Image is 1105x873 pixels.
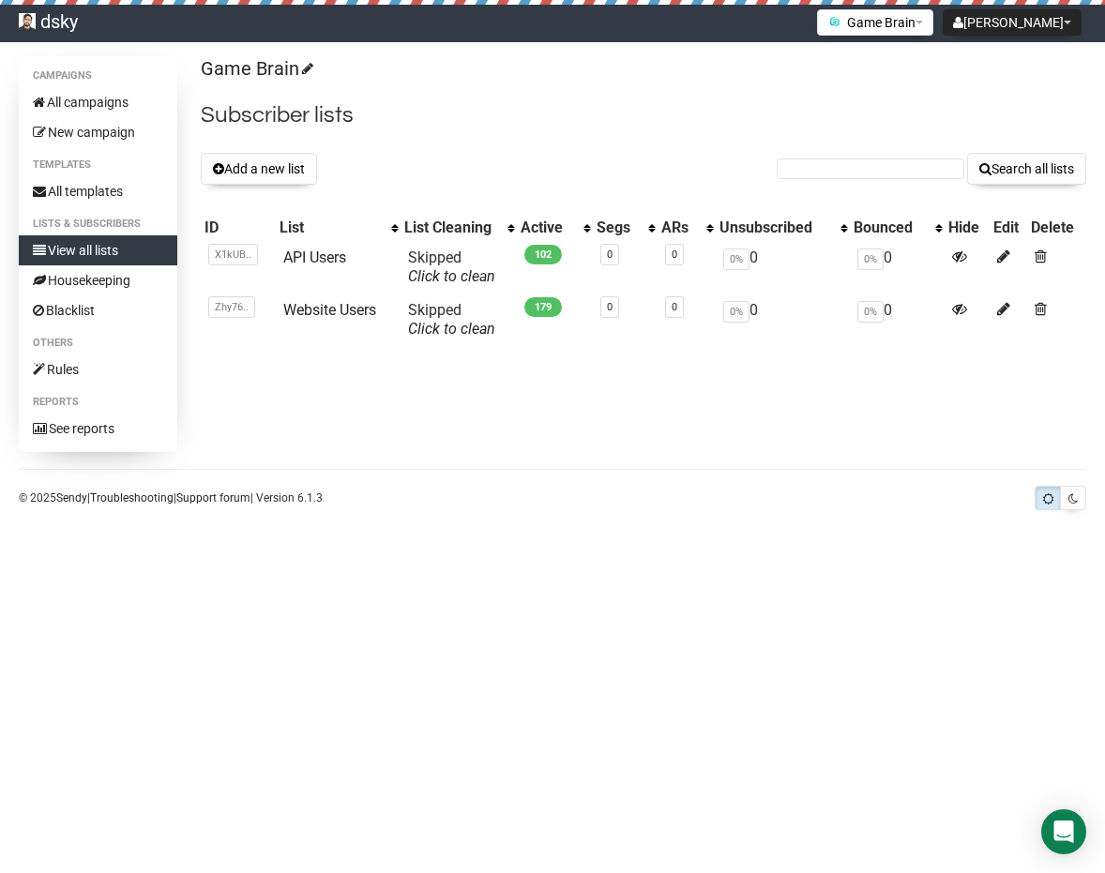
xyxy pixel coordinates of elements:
td: 0 [850,294,945,346]
p: © 2025 | | | Version 6.1.3 [19,488,323,508]
a: Website Users [283,301,376,319]
li: Campaigns [19,65,177,87]
a: All campaigns [19,87,177,117]
a: New campaign [19,117,177,147]
a: API Users [283,248,346,266]
span: 0% [857,301,884,323]
a: Click to clean [408,320,495,338]
a: 0 [607,248,613,261]
img: 7.jpg [827,14,842,29]
span: Skipped [408,301,495,338]
button: Game Brain [817,9,933,36]
a: Troubleshooting [90,491,174,504]
li: Lists & subscribers [19,213,177,235]
li: Reports [19,391,177,414]
a: See reports [19,414,177,444]
a: Click to clean [408,267,495,285]
div: Open Intercom Messenger [1041,809,1086,854]
div: ID [204,218,272,237]
button: Add a new list [201,153,317,185]
a: Rules [19,354,177,384]
div: Unsubscribed [719,218,831,237]
li: Others [19,332,177,354]
a: Game Brain [201,57,310,80]
th: List Cleaning: No sort applied, activate to apply an ascending sort [401,215,517,241]
a: View all lists [19,235,177,265]
a: 0 [672,248,677,261]
span: Zhy76.. [208,296,255,318]
div: Active [521,218,573,237]
button: [PERSON_NAME] [943,9,1082,36]
a: Housekeeping [19,265,177,295]
td: 0 [716,294,850,346]
th: List: No sort applied, activate to apply an ascending sort [276,215,401,241]
th: Active: No sort applied, activate to apply an ascending sort [517,215,592,241]
span: 102 [524,245,562,264]
span: 0% [723,301,749,323]
div: Bounced [854,218,926,237]
td: 0 [716,241,850,294]
th: Edit: No sort applied, sorting is disabled [990,215,1028,241]
th: Unsubscribed: No sort applied, activate to apply an ascending sort [716,215,850,241]
th: Segs: No sort applied, activate to apply an ascending sort [593,215,658,241]
span: 179 [524,297,562,317]
div: List [280,218,383,237]
a: 0 [607,301,613,313]
th: Bounced: No sort applied, activate to apply an ascending sort [850,215,945,241]
a: All templates [19,176,177,206]
span: 0% [857,248,884,270]
span: 0% [723,248,749,270]
h2: Subscriber lists [201,98,1086,132]
div: Delete [1031,218,1082,237]
span: X1kUB.. [208,244,258,265]
div: ARs [661,218,697,237]
img: e61fff419c2ddf685b1520e768d33e40 [19,13,36,30]
div: List Cleaning [404,218,498,237]
th: ARs: No sort applied, activate to apply an ascending sort [658,215,716,241]
th: Delete: No sort applied, sorting is disabled [1027,215,1086,241]
td: 0 [850,241,945,294]
span: Skipped [408,248,495,285]
a: Support forum [176,491,250,504]
th: ID: No sort applied, sorting is disabled [201,215,276,241]
li: Templates [19,154,177,176]
div: Edit [993,218,1024,237]
th: Hide: No sort applied, sorting is disabled [945,215,990,241]
a: Blacklist [19,295,177,325]
div: Hide [948,218,986,237]
div: Segs [597,218,640,237]
a: Sendy [56,491,87,504]
a: 0 [672,301,677,313]
button: Search all lists [967,153,1086,185]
